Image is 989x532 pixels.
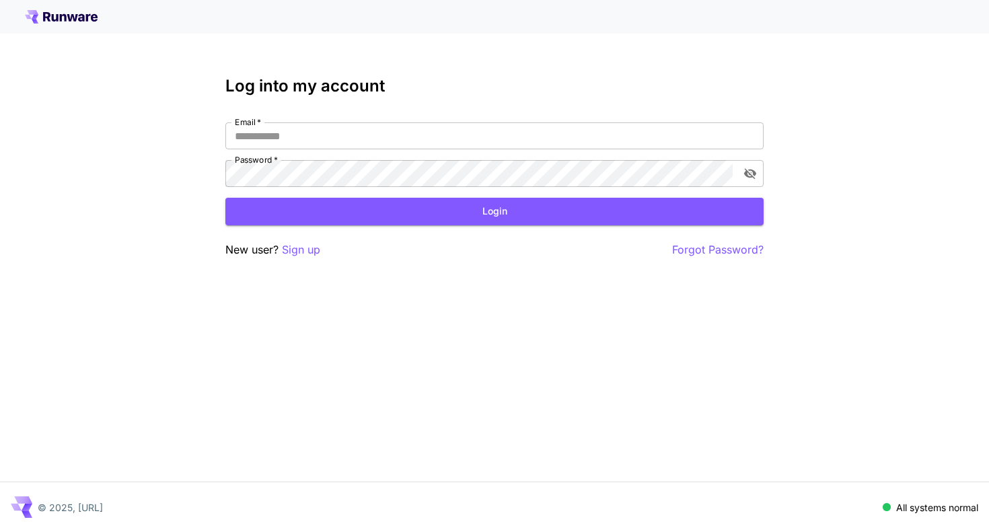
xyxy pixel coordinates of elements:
[896,500,978,515] p: All systems normal
[225,198,764,225] button: Login
[672,241,764,258] button: Forgot Password?
[225,77,764,96] h3: Log into my account
[235,116,261,128] label: Email
[225,241,320,258] p: New user?
[282,241,320,258] button: Sign up
[38,500,103,515] p: © 2025, [URL]
[235,154,278,165] label: Password
[738,161,762,186] button: toggle password visibility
